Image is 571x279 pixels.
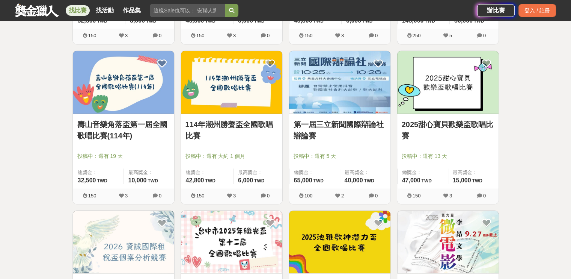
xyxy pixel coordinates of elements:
span: TWD [313,18,323,24]
span: 45,800 [294,17,312,24]
span: TWD [362,18,372,24]
span: 0 [267,33,270,38]
span: 65,000 [294,177,312,183]
img: Cover Image [73,51,174,114]
span: 0 [483,33,486,38]
a: Cover Image [73,51,174,114]
img: Cover Image [73,211,174,273]
div: 登入 / 註冊 [518,4,556,17]
span: 3 [233,193,236,198]
span: 投稿中：還有 19 天 [77,152,170,160]
span: TWD [421,178,431,183]
a: Cover Image [181,51,282,114]
img: Cover Image [289,211,390,273]
span: 15,000 [453,177,471,183]
span: 最高獎金： [238,168,278,176]
span: 2 [341,193,344,198]
span: 150 [413,193,421,198]
span: 總獎金： [78,168,119,176]
span: 32,500 [78,177,96,183]
span: 3 [125,193,128,198]
span: 總獎金： [402,168,443,176]
span: 0 [483,193,486,198]
span: 3 [341,33,344,38]
span: TWD [205,18,215,24]
span: 總獎金： [294,168,335,176]
span: TWD [425,18,435,24]
span: TWD [474,18,484,24]
span: 150 [88,193,96,198]
span: 150 [196,33,205,38]
span: 投稿中：還有 大約 1 個月 [185,152,278,160]
span: 150 [88,33,96,38]
a: 找活動 [93,5,117,16]
span: 250 [413,33,421,38]
input: 這樣Sale也可以： 安聯人壽創意銷售法募集 [150,4,225,17]
span: 8,000 [130,17,145,24]
span: 47,000 [402,177,420,183]
span: TWD [205,178,215,183]
span: 10,000 [128,177,147,183]
span: TWD [472,178,482,183]
span: 0 [159,193,161,198]
span: 150 [196,193,205,198]
span: TWD [364,178,374,183]
a: Cover Image [397,51,499,114]
span: TWD [254,178,264,183]
span: 0 [267,193,270,198]
span: 總獎金： [186,168,229,176]
span: 最高獎金： [128,168,170,176]
span: 0 [375,193,378,198]
span: TWD [97,178,107,183]
span: 0 [159,33,161,38]
img: Cover Image [181,211,282,273]
span: 40,000 [345,177,363,183]
img: Cover Image [289,51,390,114]
img: Cover Image [397,211,499,273]
span: 143,000 [402,17,424,24]
span: TWD [148,178,158,183]
a: Cover Image [289,51,390,114]
span: 6,000 [238,177,253,183]
span: 最高獎金： [345,168,386,176]
span: 100 [304,193,313,198]
span: 3 [125,33,128,38]
span: 5 [449,33,452,38]
a: 第一屆三立新聞國際辯論社辯論賽 [294,118,386,141]
a: 作品集 [120,5,144,16]
span: 42,800 [186,177,204,183]
img: Cover Image [181,51,282,114]
span: TWD [313,178,323,183]
span: TWD [97,18,107,24]
span: 52,300 [78,17,96,24]
span: 150 [304,33,313,38]
span: 50,000 [454,17,473,24]
span: 3 [233,33,236,38]
a: 2025甜心寶貝歡樂盃歌唱比賽 [402,118,494,141]
span: 3 [449,193,452,198]
span: 6,000 [238,17,253,24]
span: 投稿中：還有 13 天 [402,152,494,160]
span: 6,000 [346,17,361,24]
span: 0 [375,33,378,38]
span: TWD [254,18,264,24]
span: 最高獎金： [453,168,494,176]
span: 投稿中：還有 5 天 [294,152,386,160]
span: TWD [146,18,156,24]
a: 找比賽 [66,5,90,16]
a: 壽山音樂角落盃第一屆全國歌唱比賽(114年) [77,118,170,141]
a: 114年潮州勝聲盃全國歌唱比賽 [185,118,278,141]
span: 45,300 [186,17,204,24]
a: 辦比賽 [477,4,515,17]
img: Cover Image [397,51,499,114]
